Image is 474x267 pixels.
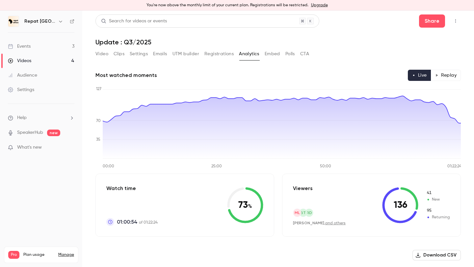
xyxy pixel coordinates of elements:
button: Emails [153,49,167,59]
h6: Repat [GEOGRAPHIC_DATA] [24,18,55,25]
a: Upgrade [311,3,328,8]
a: and others [325,221,346,225]
div: Events [8,43,31,50]
span: Pro [8,251,19,259]
button: Clips [114,49,124,59]
button: Replay [431,70,461,81]
span: What's new [17,144,42,151]
div: , [293,220,346,226]
a: SpeakerHub [17,129,43,136]
button: Video [95,49,108,59]
button: UTM builder [172,49,199,59]
span: New [426,197,450,203]
span: New [426,190,450,196]
tspan: 25:00 [211,164,222,168]
div: Videos [8,58,31,64]
span: Returning [426,214,450,220]
span: Help [17,114,27,121]
span: Plan usage [23,252,54,257]
div: Search for videos or events [101,18,167,25]
span: ML [295,210,300,216]
button: Download CSV [412,250,461,260]
span: 01:00:54 [117,218,138,226]
span: RD [306,210,312,216]
span: [PERSON_NAME] [293,221,324,225]
h1: Update : Q3/2025 [95,38,461,46]
tspan: 35 [96,138,100,142]
p: of 01:22:24 [117,218,158,226]
button: Analytics [239,49,259,59]
a: Manage [58,252,74,257]
tspan: 127 [96,87,101,91]
tspan: 00:00 [103,164,114,168]
span: new [47,130,60,136]
span: Returning [426,208,450,214]
div: Audience [8,72,37,79]
button: Share [419,14,445,28]
h2: Most watched moments [95,71,157,79]
button: Settings [130,49,148,59]
img: Repat Africa [8,16,19,27]
button: Live [408,70,431,81]
li: help-dropdown-opener [8,114,74,121]
button: Top Bar Actions [450,16,461,26]
tspan: 01:22:24 [447,164,461,168]
div: Settings [8,86,34,93]
span: BT [301,210,306,216]
iframe: Noticeable Trigger [66,145,74,151]
p: Watch time [106,184,158,192]
tspan: 70 [96,119,101,123]
button: Polls [285,49,295,59]
tspan: 50:00 [320,164,331,168]
button: CTA [300,49,309,59]
p: Viewers [293,184,313,192]
button: Registrations [204,49,234,59]
button: Embed [265,49,280,59]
